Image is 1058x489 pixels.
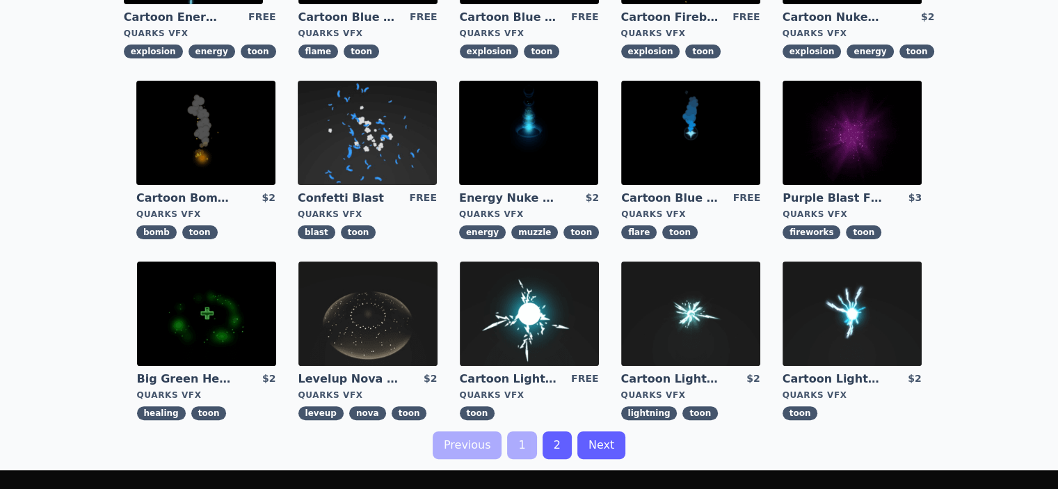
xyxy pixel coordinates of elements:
div: $2 [424,371,437,387]
div: Quarks VFX [621,209,760,220]
img: imgAlt [783,262,922,366]
span: lightning [621,406,678,420]
div: Quarks VFX [124,28,276,39]
div: Quarks VFX [136,209,275,220]
span: toon [182,225,218,239]
a: Cartoon Blue Flare [621,191,721,206]
div: Quarks VFX [783,390,922,401]
div: $2 [262,371,275,387]
div: $2 [908,371,921,387]
span: energy [847,45,893,58]
a: 1 [507,431,536,459]
div: Quarks VFX [298,28,438,39]
span: explosion [783,45,842,58]
a: Levelup Nova Effect [298,371,399,387]
span: fireworks [783,225,840,239]
div: Quarks VFX [460,390,599,401]
img: imgAlt [459,81,598,185]
div: FREE [571,10,598,25]
span: toon [191,406,227,420]
div: Quarks VFX [298,390,438,401]
a: Confetti Blast [298,191,398,206]
span: flame [298,45,339,58]
span: blast [298,225,335,239]
span: toon [344,45,379,58]
div: $2 [262,191,275,206]
div: FREE [248,10,275,25]
div: Quarks VFX [459,209,599,220]
a: Energy Nuke Muzzle Flash [459,191,559,206]
div: FREE [410,10,437,25]
span: toon [662,225,698,239]
span: explosion [124,45,183,58]
div: Quarks VFX [621,28,760,39]
span: toon [524,45,559,58]
span: explosion [621,45,680,58]
a: Big Green Healing Effect [137,371,237,387]
span: energy [459,225,506,239]
a: Cartoon Blue Gas Explosion [460,10,560,25]
img: imgAlt [136,81,275,185]
div: Quarks VFX [460,28,599,39]
img: imgAlt [298,262,438,366]
div: Quarks VFX [621,390,760,401]
div: FREE [571,371,598,387]
span: toon [241,45,276,58]
span: toon [460,406,495,420]
img: imgAlt [137,262,276,366]
a: Next [577,431,625,459]
a: Cartoon Lightning Ball Explosion [621,371,721,387]
span: energy [189,45,235,58]
img: imgAlt [298,81,437,185]
span: healing [137,406,186,420]
span: flare [621,225,657,239]
div: FREE [409,191,436,206]
a: Cartoon Lightning Ball [460,371,560,387]
span: toon [899,45,935,58]
a: Cartoon Bomb Fuse [136,191,237,206]
div: Quarks VFX [137,390,276,401]
span: toon [341,225,376,239]
img: imgAlt [621,81,760,185]
div: $2 [746,371,760,387]
a: 2 [543,431,572,459]
span: bomb [136,225,177,239]
span: toon [682,406,718,420]
span: explosion [460,45,519,58]
div: FREE [732,10,760,25]
img: imgAlt [783,81,922,185]
span: toon [563,225,599,239]
img: imgAlt [621,262,760,366]
a: Cartoon Fireball Explosion [621,10,721,25]
span: toon [783,406,818,420]
a: Cartoon Lightning Ball with Bloom [783,371,883,387]
div: Quarks VFX [783,209,922,220]
div: FREE [733,191,760,206]
div: $2 [921,10,934,25]
span: nova [349,406,386,420]
span: toon [846,225,881,239]
span: muzzle [511,225,558,239]
span: leveup [298,406,344,420]
a: Cartoon Nuke Energy Explosion [783,10,883,25]
span: toon [685,45,721,58]
a: Cartoon Blue Flamethrower [298,10,399,25]
div: $3 [908,191,922,206]
a: Previous [433,431,502,459]
div: Quarks VFX [298,209,437,220]
a: Cartoon Energy Explosion [124,10,224,25]
div: Quarks VFX [783,28,935,39]
img: imgAlt [460,262,599,366]
div: $2 [586,191,599,206]
span: toon [392,406,427,420]
a: Purple Blast Fireworks [783,191,883,206]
